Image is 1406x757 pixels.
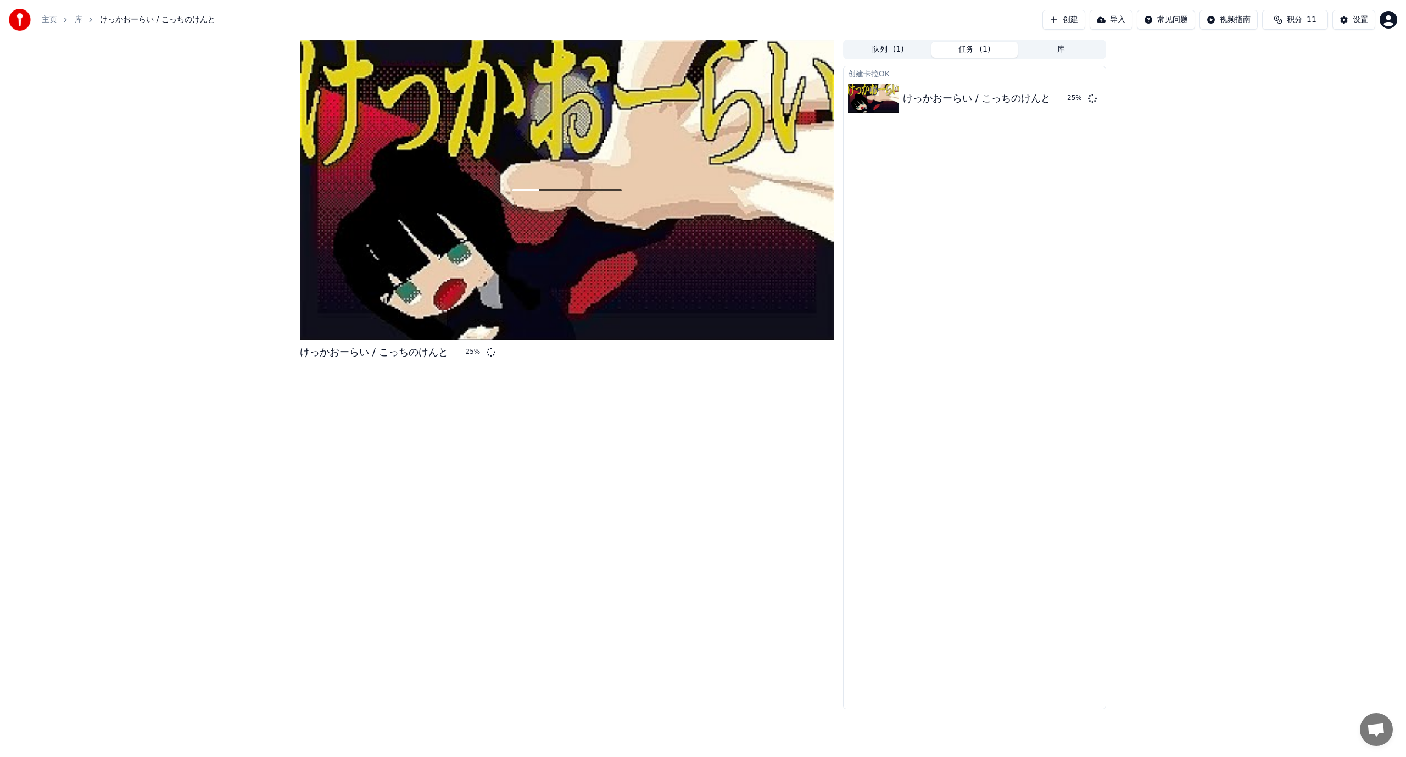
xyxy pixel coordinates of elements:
div: 25 % [466,348,482,357]
span: 积分 [1287,14,1302,25]
button: 设置 [1332,10,1375,30]
span: ( 1 ) [893,44,904,55]
button: 任务 [931,42,1018,58]
span: けっかおーらい / こっちのけんと [100,14,215,25]
div: 设置 [1353,14,1368,25]
div: けっかおーらい / こっちのけんと [903,91,1051,106]
a: 库 [75,14,82,25]
button: 队列 [845,42,931,58]
div: けっかおーらい / こっちのけんと [300,344,448,360]
div: 创建卡拉OK [844,66,1106,80]
button: 库 [1018,42,1104,58]
button: 积分11 [1262,10,1328,30]
button: 常见问题 [1137,10,1195,30]
button: 视频指南 [1199,10,1258,30]
button: 创建 [1042,10,1085,30]
a: 主页 [42,14,57,25]
span: ( 1 ) [979,44,990,55]
div: 25 % [1067,94,1084,103]
nav: breadcrumb [42,14,215,25]
span: 11 [1307,14,1316,25]
img: youka [9,9,31,31]
div: 打開聊天 [1360,713,1393,746]
button: 导入 [1090,10,1132,30]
